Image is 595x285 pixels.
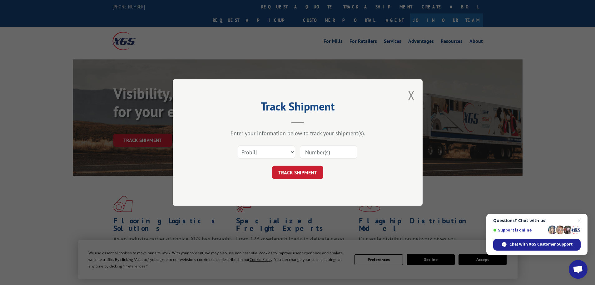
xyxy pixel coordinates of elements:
[509,242,573,247] span: Chat with XGS Customer Support
[204,102,391,114] h2: Track Shipment
[204,130,391,137] div: Enter your information below to track your shipment(s).
[408,87,415,104] button: Close modal
[493,239,581,251] div: Chat with XGS Customer Support
[493,228,546,232] span: Support is online
[272,166,323,179] button: TRACK SHIPMENT
[493,218,581,223] span: Questions? Chat with us!
[569,260,588,279] div: Open chat
[300,145,357,159] input: Number(s)
[575,217,583,224] span: Close chat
